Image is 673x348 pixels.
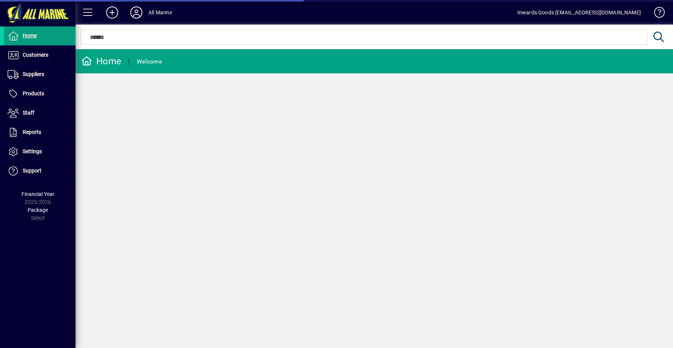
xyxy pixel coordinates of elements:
[137,56,162,68] div: Welcome
[4,162,76,180] a: Support
[23,148,42,154] span: Settings
[148,6,172,19] div: All Marine
[100,6,124,19] button: Add
[23,168,42,174] span: Support
[23,71,44,77] span: Suppliers
[23,110,34,116] span: Staff
[23,52,48,58] span: Customers
[81,55,121,67] div: Home
[4,104,76,123] a: Staff
[28,207,48,213] span: Package
[22,191,54,197] span: Financial Year
[648,2,664,26] a: Knowledge Base
[517,6,641,19] div: Inwards Goods [EMAIL_ADDRESS][DOMAIN_NAME]
[124,6,148,19] button: Profile
[23,90,44,96] span: Products
[4,84,76,103] a: Products
[4,65,76,84] a: Suppliers
[4,46,76,65] a: Customers
[4,123,76,142] a: Reports
[23,33,37,39] span: Home
[23,129,41,135] span: Reports
[4,142,76,161] a: Settings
